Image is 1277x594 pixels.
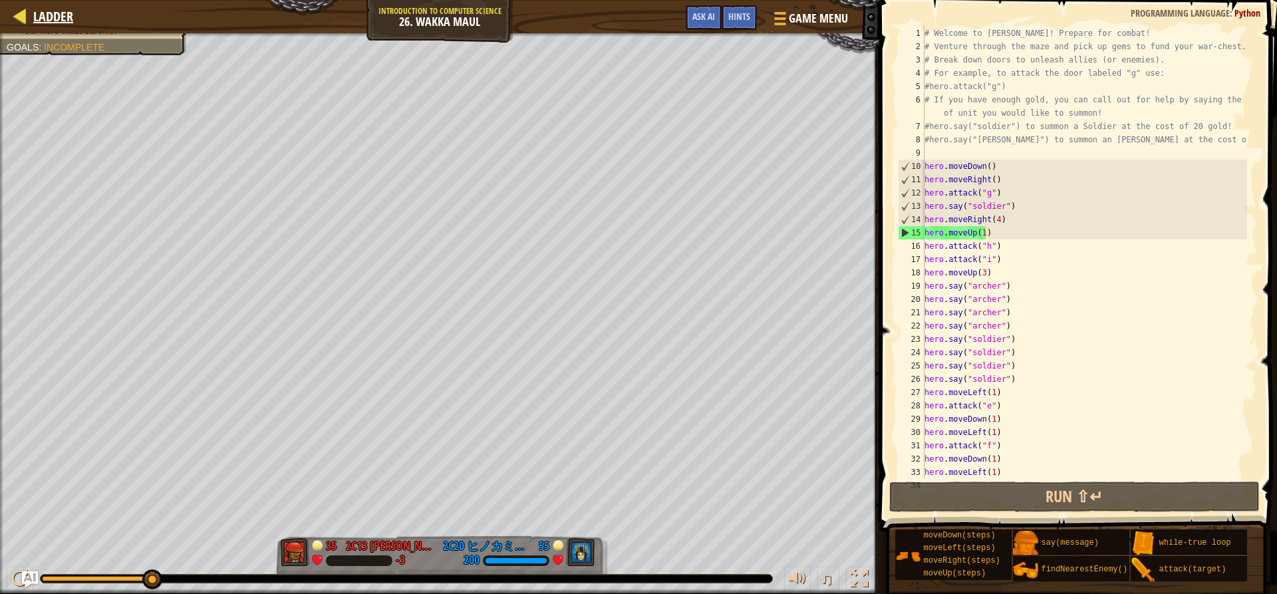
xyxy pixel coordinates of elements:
[396,555,405,567] div: -3
[789,10,848,27] span: Game Menu
[924,556,1000,565] span: moveRight(steps)
[39,42,44,53] span: :
[1131,7,1230,19] span: Programming language
[898,67,924,80] div: 4
[898,306,924,319] div: 21
[898,359,924,372] div: 25
[464,555,480,567] div: 200
[1013,531,1038,556] img: portrait.png
[898,27,924,40] div: 1
[898,93,924,120] div: 6
[898,333,924,346] div: 23
[898,386,924,399] div: 27
[1131,531,1156,556] img: portrait.png
[899,213,924,226] div: 14
[1042,565,1128,574] span: findNearestEnemy()
[686,5,722,30] button: Ask AI
[1230,7,1234,19] span: :
[1131,557,1156,583] img: portrait.png
[326,537,339,549] div: 35
[924,569,986,578] span: moveUp(steps)
[889,482,1259,512] button: Run ⇧↵
[899,226,924,239] div: 15
[898,346,924,359] div: 24
[924,531,996,540] span: moveDown(steps)
[898,479,924,492] div: 34
[898,40,924,53] div: 2
[443,537,529,555] div: 2C20 ヒノカミ神楽円舞81486228
[898,120,924,133] div: 7
[1013,557,1038,583] img: portrait.png
[898,319,924,333] div: 22
[7,567,33,594] button: Ctrl + P: Play
[817,567,840,594] button: ♫
[899,160,924,173] div: 10
[898,53,924,67] div: 3
[898,399,924,412] div: 28
[898,80,924,93] div: 5
[924,543,996,553] span: moveLeft(steps)
[898,466,924,479] div: 33
[281,538,310,566] img: thang_avatar_frame.png
[898,253,924,266] div: 17
[7,42,39,53] span: Goals
[846,567,873,594] button: Toggle fullscreen
[44,42,104,53] span: Incomplete
[728,10,750,23] span: Hints
[820,569,833,589] span: ♫
[898,293,924,306] div: 20
[899,173,924,186] div: 11
[898,133,924,146] div: 8
[898,146,924,160] div: 9
[899,200,924,213] div: 13
[898,239,924,253] div: 16
[784,567,811,594] button: Adjust volume
[898,439,924,452] div: 31
[898,412,924,426] div: 29
[33,7,73,25] span: Ladder
[898,452,924,466] div: 32
[898,279,924,293] div: 19
[1159,565,1226,574] span: attack(target)
[22,571,38,587] button: Ask AI
[566,538,595,566] img: thang_avatar_frame.png
[1159,538,1231,547] span: while-true loop
[1042,538,1099,547] span: say(message)
[1234,7,1260,19] span: Python
[27,7,73,25] a: Ladder
[898,266,924,279] div: 18
[898,372,924,386] div: 26
[536,537,549,549] div: 55
[898,426,924,439] div: 30
[899,186,924,200] div: 12
[895,543,921,569] img: portrait.png
[764,5,856,37] button: Game Menu
[692,10,715,23] span: Ask AI
[346,537,432,555] div: 2C13 [PERSON_NAME],[PERSON_NAME] 2C13 [PERSON_NAME]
